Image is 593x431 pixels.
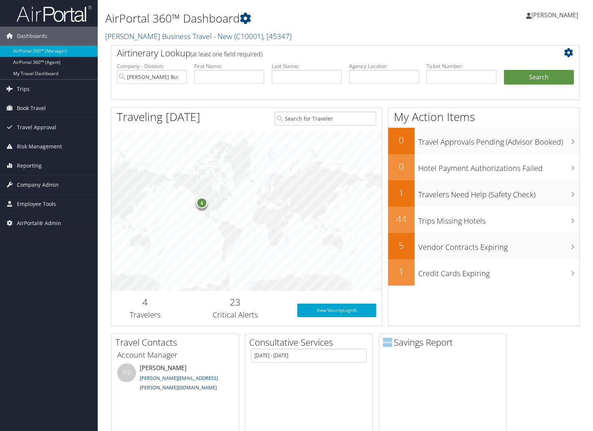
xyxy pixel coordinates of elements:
[418,265,579,279] h3: Credit Cards Expiring
[117,62,187,70] label: Company - Division:
[263,31,292,41] span: , [ 45347 ]
[117,310,173,320] h3: Travelers
[526,4,585,26] a: [PERSON_NAME]
[388,154,579,180] a: 0Hotel Payment Authorizations Failed
[113,363,237,394] li: [PERSON_NAME]
[388,207,579,233] a: 44Trips Missing Hotels
[388,233,579,259] a: 5Vendor Contracts Expiring
[117,363,136,382] div: WB
[185,296,286,309] h2: 23
[275,112,376,126] input: Search for Traveler
[272,62,342,70] label: Last Name:
[17,214,61,233] span: AirPortal® Admin
[117,47,535,59] h2: Airtinerary Lookup
[383,336,506,349] h2: Savings Report
[388,259,579,286] a: 1Credit Cards Expiring
[234,31,263,41] span: ( C10001 )
[388,239,414,252] h2: 5
[531,11,578,19] span: [PERSON_NAME]
[383,338,392,347] img: domo-logo.png
[388,186,414,199] h2: 1
[17,5,92,23] img: airportal-logo.png
[17,99,46,118] span: Book Travel
[388,180,579,207] a: 1Travelers Need Help (Safety Check)
[115,336,239,349] h2: Travel Contacts
[117,109,200,125] h1: Traveling [DATE]
[388,134,414,147] h2: 0
[17,175,59,194] span: Company Admin
[504,70,574,85] button: Search
[194,62,264,70] label: First Name:
[418,133,579,147] h3: Travel Approvals Pending (Advisor Booked)
[418,159,579,174] h3: Hotel Payment Authorizations Failed
[388,160,414,173] h2: 0
[191,50,262,58] span: (at least one field required)
[249,336,372,349] h2: Consultative Services
[418,238,579,253] h3: Vendor Contracts Expiring
[17,137,62,156] span: Risk Management
[105,11,425,26] h1: AirPortal 360™ Dashboard
[388,128,579,154] a: 0Travel Approvals Pending (Advisor Booked)
[297,304,376,317] a: View SecurityLogic®
[388,213,414,225] h2: 44
[117,296,173,309] h2: 4
[17,156,42,175] span: Reporting
[427,62,496,70] label: Ticket Number:
[418,186,579,200] h3: Travelers Need Help (Safety Check)
[388,109,579,125] h1: My Action Items
[17,27,47,45] span: Dashboards
[17,118,56,137] span: Travel Approval
[185,310,286,320] h3: Critical Alerts
[349,62,419,70] label: Agency Locator:
[117,350,233,360] h3: Account Manager
[140,375,218,391] a: [PERSON_NAME][EMAIL_ADDRESS][PERSON_NAME][DOMAIN_NAME]
[17,195,56,213] span: Employee Tools
[388,265,414,278] h2: 1
[418,212,579,226] h3: Trips Missing Hotels
[17,80,30,98] span: Trips
[105,31,292,41] a: [PERSON_NAME] Business Travel - New
[196,197,207,209] div: 4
